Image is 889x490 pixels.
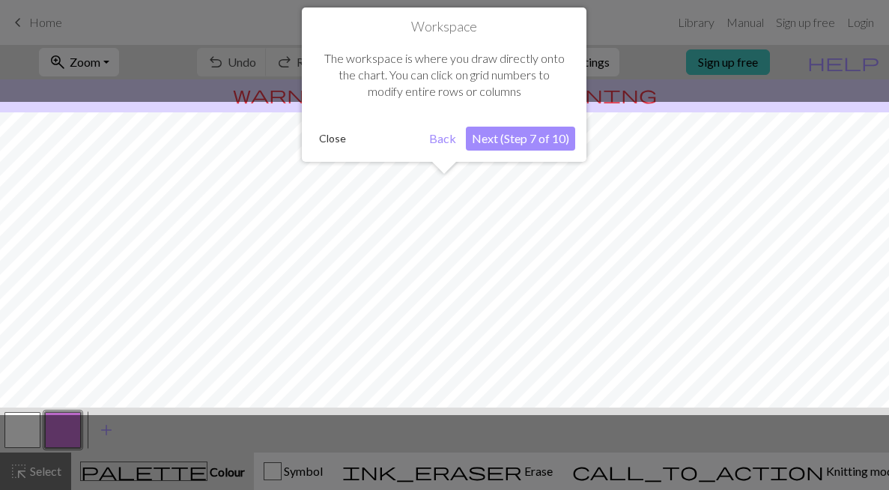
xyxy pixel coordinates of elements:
[313,35,575,115] div: The workspace is where you draw directly onto the chart. You can click on grid numbers to modify ...
[423,127,462,151] button: Back
[466,127,575,151] button: Next (Step 7 of 10)
[313,19,575,35] h1: Workspace
[302,7,586,162] div: Workspace
[313,127,352,150] button: Close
